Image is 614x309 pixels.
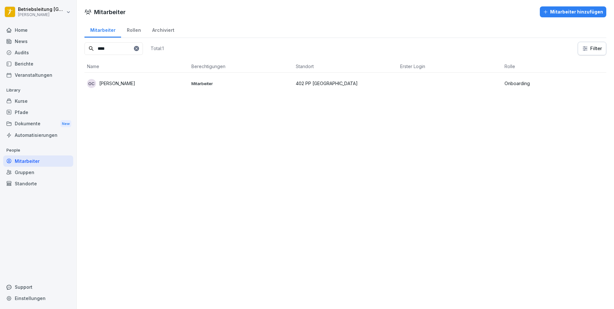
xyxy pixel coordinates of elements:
th: Erster Login [398,60,502,73]
button: Mitarbeiter hinzufügen [540,6,606,17]
a: Veranstaltungen [3,69,73,81]
th: Berechtigungen [189,60,293,73]
p: Library [3,85,73,95]
div: New [60,120,71,128]
a: Pfade [3,107,73,118]
a: Archiviert [146,21,180,38]
th: Name [84,60,189,73]
p: People [3,145,73,155]
div: Filter [582,45,602,52]
a: Standorte [3,178,73,189]
a: Berichte [3,58,73,69]
div: Dokumente [3,118,73,130]
th: Standort [293,60,398,73]
a: Home [3,24,73,36]
a: Kurse [3,95,73,107]
a: DokumenteNew [3,118,73,130]
p: Mitarbeiter [191,81,291,86]
div: Support [3,281,73,293]
h1: Mitarbeiter [94,8,126,16]
p: Betriebsleitung [GEOGRAPHIC_DATA] [18,7,65,12]
div: OC [87,79,96,88]
a: Mitarbeiter [84,21,121,38]
a: News [3,36,73,47]
a: Audits [3,47,73,58]
a: Mitarbeiter [3,155,73,167]
a: Gruppen [3,167,73,178]
p: Onboarding [504,80,604,87]
th: Rolle [502,60,606,73]
p: [PERSON_NAME] [99,80,135,87]
a: Automatisierungen [3,129,73,141]
a: Einstellungen [3,293,73,304]
p: [PERSON_NAME] [18,13,65,17]
p: Total: 1 [151,45,164,51]
div: Mitarbeiter hinzufügen [543,8,603,15]
button: Filter [578,42,606,55]
a: Rollen [121,21,146,38]
p: 402 PP [GEOGRAPHIC_DATA] [296,80,395,87]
